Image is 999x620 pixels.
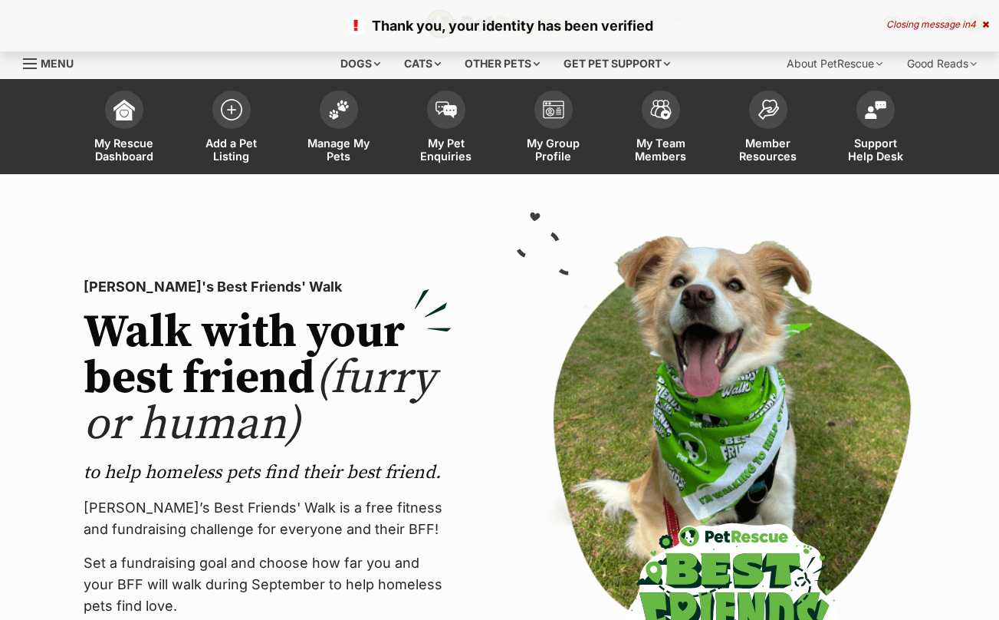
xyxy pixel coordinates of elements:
[328,100,350,120] img: manage-my-pets-icon-02211641906a0b7f246fdf0571729dbe1e7629f14944591b6c1af311fb30b64b.svg
[178,83,285,174] a: Add a Pet Listing
[84,310,452,448] h2: Walk with your best friend
[84,276,452,298] p: [PERSON_NAME]'s Best Friends' Walk
[412,137,481,163] span: My Pet Enquiries
[41,57,74,70] span: Menu
[23,48,84,76] a: Menu
[84,497,452,540] p: [PERSON_NAME]’s Best Friends' Walk is a free fitness and fundraising challenge for everyone and t...
[285,83,393,174] a: Manage My Pets
[221,99,242,120] img: add-pet-listing-icon-0afa8454b4691262ce3f59096e99ab1cd57d4a30225e0717b998d2c9b9846f56.svg
[865,101,886,119] img: help-desk-icon-fdf02630f3aa405de69fd3d07c3f3aa587a6932b1a1747fa1d2bba05be0121f9.svg
[519,137,588,163] span: My Group Profile
[197,137,266,163] span: Add a Pet Listing
[500,83,607,174] a: My Group Profile
[650,100,672,120] img: team-members-icon-5396bd8760b3fe7c0b43da4ab00e1e3bb1a5d9ba89233759b79545d2d3fc5d0d.svg
[84,350,435,453] span: (furry or human)
[90,137,159,163] span: My Rescue Dashboard
[553,48,681,79] div: Get pet support
[71,83,178,174] a: My Rescue Dashboard
[113,99,135,120] img: dashboard-icon-eb2f2d2d3e046f16d808141f083e7271f6b2e854fb5c12c21221c1fb7104beca.svg
[841,137,910,163] span: Support Help Desk
[393,83,500,174] a: My Pet Enquiries
[84,460,452,485] p: to help homeless pets find their best friend.
[896,48,987,79] div: Good Reads
[607,83,715,174] a: My Team Members
[626,137,695,163] span: My Team Members
[757,99,779,120] img: member-resources-icon-8e73f808a243e03378d46382f2149f9095a855e16c252ad45f914b54edf8863c.svg
[435,101,457,118] img: pet-enquiries-icon-7e3ad2cf08bfb03b45e93fb7055b45f3efa6380592205ae92323e6603595dc1f.svg
[330,48,391,79] div: Dogs
[734,137,803,163] span: Member Resources
[822,83,929,174] a: Support Help Desk
[715,83,822,174] a: Member Resources
[776,48,893,79] div: About PetRescue
[393,48,452,79] div: Cats
[454,48,550,79] div: Other pets
[304,137,373,163] span: Manage My Pets
[84,552,452,617] p: Set a fundraising goal and choose how far you and your BFF will walk during September to help hom...
[543,101,564,119] img: group-profile-icon-3fa3cf56718a62981997c0bc7e787c4b2cf8bcc04b72c1350f741eb67cf2f40e.svg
